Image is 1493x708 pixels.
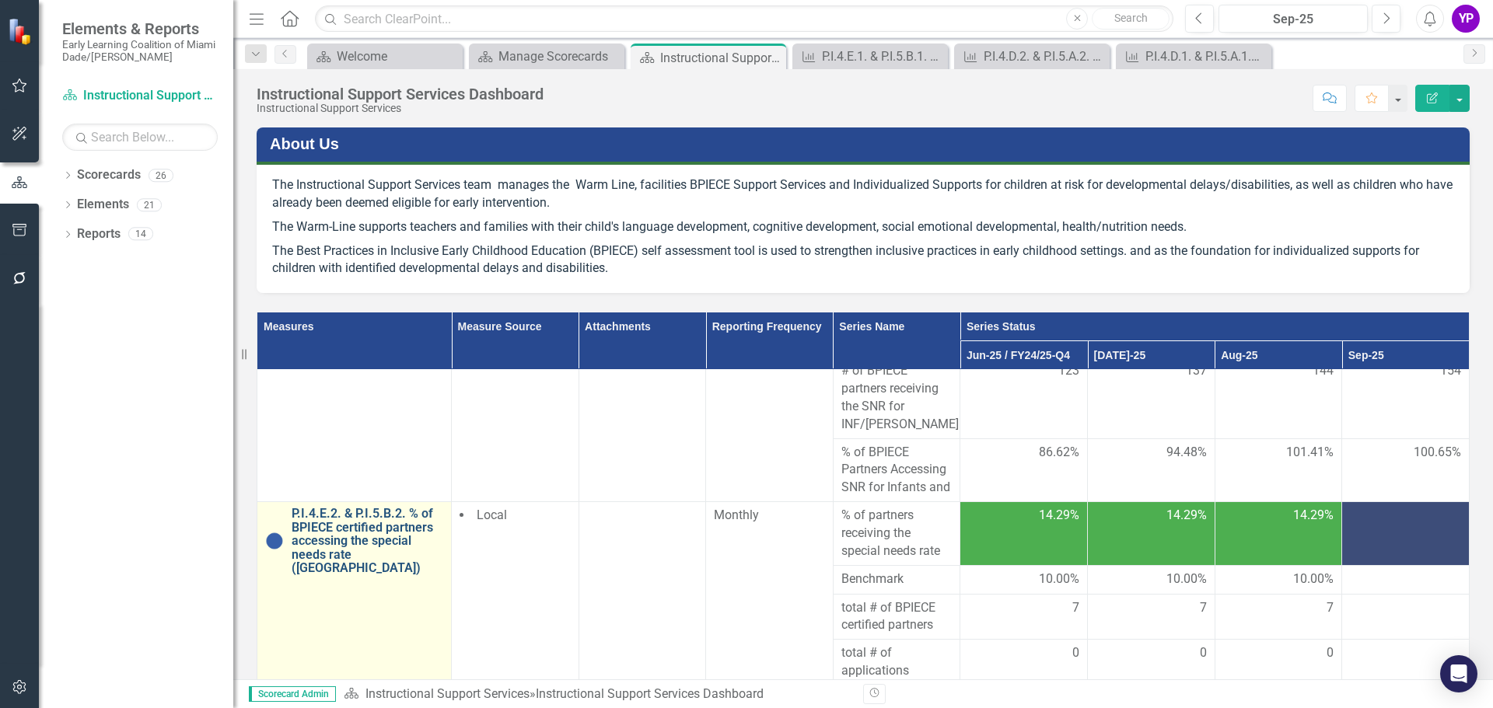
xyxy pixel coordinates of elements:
[1414,444,1461,462] span: 100.65%
[311,47,459,66] a: Welcome
[841,507,953,560] span: % of partners receiving the special needs rate
[1166,507,1207,525] span: 14.29%
[984,47,1106,66] div: P.I.4.D.2. & P.I.5.A.2. % of SR partners certified with the BPIECE program ([GEOGRAPHIC_DATA])
[841,644,953,698] span: total # of applications submitted
[1058,362,1079,380] span: 123
[8,18,35,45] img: ClearPoint Strategy
[1092,8,1170,30] button: Search
[272,239,1454,278] p: The Best Practices in Inclusive Early Childhood Education (BPIECE) self assessment tool is used t...
[1342,565,1470,594] td: Double-Click to Edit
[1342,357,1470,438] td: Double-Click to Edit
[1215,594,1342,640] td: Double-Click to Edit
[1286,444,1334,462] span: 101.41%
[1440,362,1461,380] span: 154
[841,362,953,433] span: # of BPIECE partners receiving the SNR for INF/[PERSON_NAME]
[1039,507,1079,525] span: 14.29%
[62,38,218,64] small: Early Learning Coalition of Miami Dade/[PERSON_NAME]
[660,48,782,68] div: Instructional Support Services Dashboard
[1088,594,1215,640] td: Double-Click to Edit
[841,444,953,497] span: % of BPIECE Partners Accessing SNR for Infants and
[1215,357,1342,438] td: Double-Click to Edit
[1200,599,1207,617] span: 7
[249,686,336,702] span: Scorecard Admin
[270,135,1462,152] h3: About Us
[257,85,544,103] div: Instructional Support Services Dashboard
[62,124,218,151] input: Search Below...
[833,640,960,703] td: Double-Click to Edit
[822,47,944,66] div: P.I.4.E.1. & P.I.5.B.1. % of BPIECE-certified partners accessing the special needs rate (MD)
[1072,599,1079,617] span: 7
[1166,570,1207,588] span: 10.00%
[960,594,1088,640] td: Double-Click to Edit
[1224,10,1362,29] div: Sep-25
[1200,644,1207,662] span: 0
[960,640,1088,703] td: Double-Click to Edit
[841,570,953,588] span: Benchmark
[1327,599,1334,617] span: 7
[265,532,284,550] img: No Information
[77,196,129,214] a: Elements
[257,103,544,114] div: Instructional Support Services
[1039,444,1079,462] span: 86.62%
[1120,47,1267,66] a: P.I.4.D.1. & P.I.5.A.1.% of SR partners certified with the BPIECE program (MD)
[477,507,507,522] span: Local
[1327,644,1334,662] span: 0
[960,565,1088,594] td: Double-Click to Edit
[1186,362,1207,380] span: 137
[1342,594,1470,640] td: Double-Click to Edit
[841,599,953,635] span: total # of BPIECE certified partners
[960,357,1088,438] td: Double-Click to Edit
[1440,655,1477,692] div: Open Intercom Messenger
[1145,47,1267,66] div: P.I.4.D.1. & P.I.5.A.1.% of SR partners certified with the BPIECE program (MD)
[77,166,141,184] a: Scorecards
[1313,362,1334,380] span: 144
[1293,507,1334,525] span: 14.29%
[62,19,218,38] span: Elements & Reports
[1342,640,1470,703] td: Double-Click to Edit
[149,169,173,182] div: 26
[1452,5,1480,33] button: YP
[1215,565,1342,594] td: Double-Click to Edit
[1039,570,1079,588] span: 10.00%
[1088,565,1215,594] td: Double-Click to Edit
[473,47,621,66] a: Manage Scorecards
[1293,570,1334,588] span: 10.00%
[1088,640,1215,703] td: Double-Click to Edit
[137,198,162,211] div: 21
[315,5,1173,33] input: Search ClearPoint...
[62,87,218,105] a: Instructional Support Services
[1166,444,1207,462] span: 94.48%
[1114,12,1148,24] span: Search
[498,47,621,66] div: Manage Scorecards
[1088,357,1215,438] td: Double-Click to Edit
[833,357,960,438] td: Double-Click to Edit
[796,47,944,66] a: P.I.4.E.1. & P.I.5.B.1. % of BPIECE-certified partners accessing the special needs rate (MD)
[365,686,530,701] a: Instructional Support Services
[958,47,1106,66] a: P.I.4.D.2. & P.I.5.A.2. % of SR partners certified with the BPIECE program ([GEOGRAPHIC_DATA])
[833,565,960,594] td: Double-Click to Edit
[833,594,960,640] td: Double-Click to Edit
[1219,5,1368,33] button: Sep-25
[344,685,851,703] div: »
[272,176,1454,215] p: The Instructional Support Services team manages the Warm Line, facilities BPIECE Support Services...
[1072,644,1079,662] span: 0
[714,507,825,525] div: Monthly
[337,47,459,66] div: Welcome
[77,225,121,243] a: Reports
[272,215,1454,239] p: The Warm-Line supports teachers and families with their child's language development, cognitive d...
[128,228,153,241] div: 14
[536,686,764,701] div: Instructional Support Services Dashboard
[1215,640,1342,703] td: Double-Click to Edit
[292,507,443,575] a: P.I.4.E.2. & P.I.5.B.2. % of BPIECE certified partners accessing the special needs rate ([GEOGRAP...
